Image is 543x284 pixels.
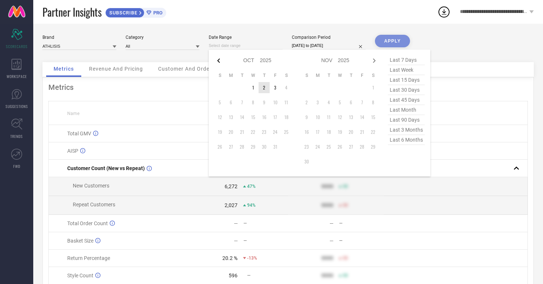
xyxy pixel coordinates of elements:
[301,126,312,138] td: Sun Nov 16 2025
[292,42,366,50] input: Select comparison period
[234,238,238,244] div: —
[259,82,270,93] td: Thu Oct 02 2025
[67,255,110,261] span: Return Percentage
[388,75,425,85] span: last 15 days
[334,97,345,108] td: Wed Nov 05 2025
[6,44,28,49] span: SCORECARDS
[388,105,425,115] span: last month
[243,221,288,226] div: —
[13,163,20,169] span: FWD
[301,97,312,108] td: Sun Nov 02 2025
[214,112,225,123] td: Sun Oct 12 2025
[67,220,108,226] span: Total Order Count
[301,112,312,123] td: Sun Nov 09 2025
[106,10,139,16] span: SUBSCRIBE
[323,97,334,108] td: Tue Nov 04 2025
[247,203,256,208] span: 94%
[334,72,345,78] th: Wednesday
[368,97,379,108] td: Sat Nov 08 2025
[356,97,368,108] td: Fri Nov 07 2025
[247,82,259,93] td: Wed Oct 01 2025
[214,141,225,152] td: Sun Oct 26 2025
[225,202,238,208] div: 2,027
[236,126,247,138] td: Tue Oct 21 2025
[236,112,247,123] td: Tue Oct 14 2025
[6,104,28,109] span: SUGGESTIONS
[42,35,116,40] div: Brand
[334,141,345,152] td: Wed Nov 26 2025
[323,72,334,78] th: Tuesday
[270,112,281,123] td: Fri Oct 17 2025
[345,97,356,108] td: Thu Nov 06 2025
[259,112,270,123] td: Thu Oct 16 2025
[270,82,281,93] td: Fri Oct 03 2025
[67,131,91,136] span: Total GMV
[222,255,238,261] div: 20.2 %
[158,66,215,72] span: Customer And Orders
[368,72,379,78] th: Saturday
[388,85,425,95] span: last 30 days
[209,42,283,50] input: Select date range
[214,126,225,138] td: Sun Oct 19 2025
[225,126,236,138] td: Mon Oct 20 2025
[247,126,259,138] td: Wed Oct 22 2025
[67,238,93,244] span: Basket Size
[343,273,348,278] span: 50
[42,4,102,20] span: Partner Insights
[67,148,78,154] span: AISP
[247,141,259,152] td: Wed Oct 29 2025
[356,141,368,152] td: Fri Nov 28 2025
[259,97,270,108] td: Thu Oct 09 2025
[247,72,259,78] th: Wednesday
[312,141,323,152] td: Mon Nov 24 2025
[229,273,238,278] div: 596
[247,273,250,278] span: —
[281,126,292,138] td: Sat Oct 25 2025
[247,97,259,108] td: Wed Oct 08 2025
[67,165,145,171] span: Customer Count (New vs Repeat)
[270,126,281,138] td: Fri Oct 24 2025
[259,72,270,78] th: Thursday
[301,72,312,78] th: Sunday
[270,141,281,152] td: Fri Oct 31 2025
[225,72,236,78] th: Monday
[236,97,247,108] td: Tue Oct 07 2025
[388,135,425,145] span: last 6 months
[323,141,334,152] td: Tue Nov 25 2025
[321,273,333,278] div: 9999
[323,126,334,138] td: Tue Nov 18 2025
[7,74,27,79] span: WORKSPACE
[214,72,225,78] th: Sunday
[339,238,383,243] div: —
[236,141,247,152] td: Tue Oct 28 2025
[247,112,259,123] td: Wed Oct 15 2025
[54,66,74,72] span: Metrics
[73,183,109,189] span: New Customers
[343,184,348,189] span: 50
[334,112,345,123] td: Wed Nov 12 2025
[73,202,115,207] span: Repeat Customers
[214,97,225,108] td: Sun Oct 05 2025
[281,112,292,123] td: Sat Oct 18 2025
[368,141,379,152] td: Sat Nov 29 2025
[89,66,143,72] span: Revenue And Pricing
[345,112,356,123] td: Thu Nov 13 2025
[368,82,379,93] td: Sat Nov 01 2025
[214,56,223,65] div: Previous month
[105,6,166,18] a: SUBSCRIBEPRO
[10,133,23,139] span: TRENDS
[281,82,292,93] td: Sat Oct 04 2025
[234,220,238,226] div: —
[225,97,236,108] td: Mon Oct 06 2025
[323,112,334,123] td: Tue Nov 11 2025
[301,156,312,167] td: Sun Nov 30 2025
[343,256,348,261] span: 50
[329,238,334,244] div: —
[329,220,334,226] div: —
[151,10,163,16] span: PRO
[345,141,356,152] td: Thu Nov 27 2025
[67,273,93,278] span: Style Count
[312,112,323,123] td: Mon Nov 10 2025
[312,97,323,108] td: Mon Nov 03 2025
[356,72,368,78] th: Friday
